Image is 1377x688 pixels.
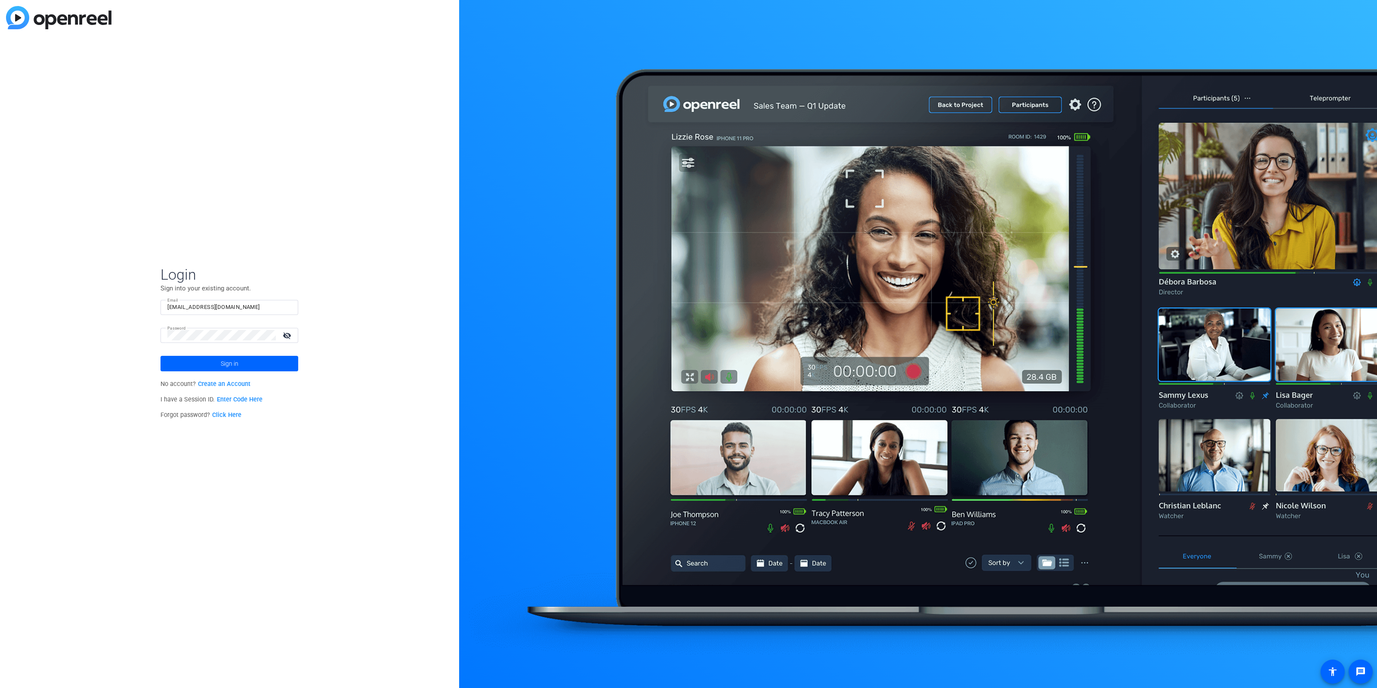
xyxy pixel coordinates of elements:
span: Sign in [221,353,238,374]
span: No account? [161,380,250,388]
a: Click Here [212,411,241,419]
a: Enter Code Here [217,396,262,403]
mat-label: Password [167,326,186,330]
span: Login [161,265,298,284]
button: Sign in [161,356,298,371]
mat-icon: accessibility [1328,666,1338,677]
a: Create an Account [198,380,250,388]
span: I have a Session ID. [161,396,262,403]
p: Sign into your existing account. [161,284,298,293]
img: blue-gradient.svg [6,6,111,29]
mat-icon: message [1355,666,1366,677]
mat-icon: visibility_off [278,329,298,342]
input: Enter Email Address [167,302,291,312]
mat-label: Email [167,298,178,302]
span: Forgot password? [161,411,241,419]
